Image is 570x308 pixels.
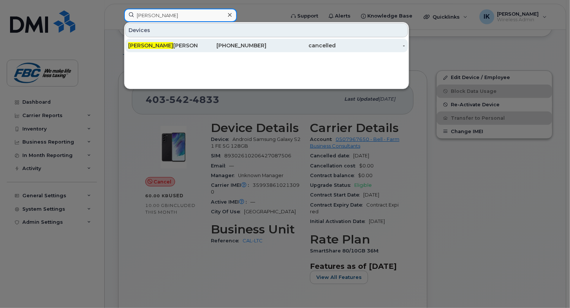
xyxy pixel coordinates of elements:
[125,23,408,37] div: Devices
[124,9,237,22] input: Find something...
[267,42,336,49] div: cancelled
[128,42,173,49] span: [PERSON_NAME]
[197,42,267,49] div: [PHONE_NUMBER]
[125,39,408,52] a: [PERSON_NAME][PERSON_NAME][PHONE_NUMBER]cancelled-
[336,42,405,49] div: -
[128,42,197,49] div: [PERSON_NAME]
